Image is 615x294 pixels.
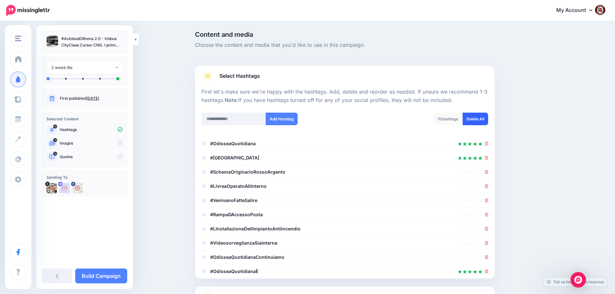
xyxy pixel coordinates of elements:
[201,71,488,88] a: Select Hashtags
[266,113,298,125] button: Add Hashtag
[437,117,442,121] span: 10
[46,183,57,193] img: uTTNWBrh-84924.jpeg
[46,35,58,47] img: d6cacfe89540eacfaa2d974449175ffc_thumb.jpg
[210,226,301,231] b: #LInstallazioneDellImpiantoAntiincendio
[195,31,495,38] span: Content and media
[210,212,263,217] b: #RampaDAccessoPosta
[463,113,488,125] a: Delete All
[60,154,123,160] p: Quotes
[433,113,463,125] div: hashtags
[53,152,57,156] span: 10
[210,141,256,146] b: #OdisseaQuotidiana
[570,272,586,288] div: Open Intercom Messenger
[60,96,123,101] p: First published
[210,198,257,203] b: #VenivanoFatteSalire
[51,64,115,71] div: 2 week lite
[210,183,267,189] b: #LivreaOperatoAllInterno
[6,5,50,16] img: Missinglettr
[46,175,123,180] h4: Sending To
[210,269,258,274] b: #OdisseaQuotidianaÈ
[53,138,57,142] span: 13
[225,97,238,103] b: Note:
[544,278,607,286] a: Tell us how we can improve
[220,72,260,80] span: Select Hashtags
[61,35,123,48] p: #AutobusDiRoma 2.0 - Irisbus CityClass Cursor CNG. I primi bus a metano di [GEOGRAPHIC_DATA]
[60,140,123,146] p: Images
[195,41,495,49] span: Choose the content and media that you'd like to use in this campaign.
[46,117,123,121] h4: Selected Content
[59,183,70,193] img: user_default_image.png
[53,125,57,128] span: 10
[201,88,488,105] p: First let's make sure we're happy with the hashtags. Add, delete and reorder as needed. If unsure...
[210,155,259,160] b: #[GEOGRAPHIC_DATA]
[72,183,83,193] img: 463453305_2684324355074873_6393692129472495966_n-bsa154739.jpg
[210,240,277,246] b: #VideosorveglianzaSiaInterna
[201,88,488,279] div: Select Hashtags
[86,96,99,101] a: [DATE]
[210,169,285,175] b: #SchemaOriginarioRossoArgento
[15,35,21,41] img: menu.png
[550,3,605,18] a: My Account
[210,254,284,260] b: #OdisseaQuotidianaContinuiamo
[60,127,123,133] p: Hashtags
[46,61,123,74] button: 2 week lite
